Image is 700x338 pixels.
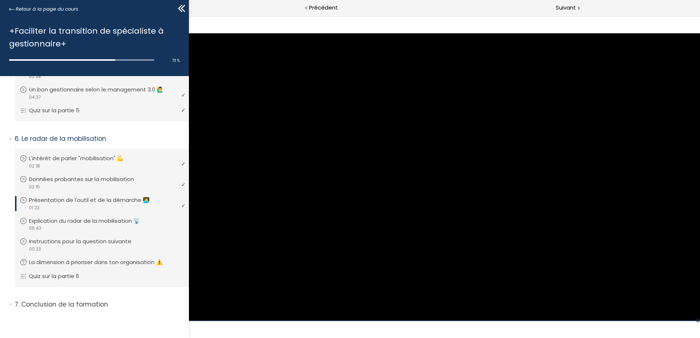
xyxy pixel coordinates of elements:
p: L'intérêt de parler "mobilisation" 💪 [29,154,135,162]
p: Quiz sur la partie 6 [29,272,90,280]
p: Un bon gestionnaire selon le management 3.0 🙋‍♂️ [29,86,175,94]
span: 02:18 [29,163,40,169]
span: 02:28 [29,73,41,80]
span: 04:37 [29,94,41,101]
p: Présentation de l'outil et de la démarche 👩‍💻 [29,196,161,204]
p: Le radar de la mobilisation [15,134,183,143]
p: Quiz sur la partie 5 [29,106,90,114]
h1: +Faciliter la transition de spécialiste à gestionnaire+ [9,25,176,50]
span: Suivant [556,3,576,12]
p: Instructions pour la question suivante [29,237,142,245]
span: Retour à la page du cours [16,5,78,13]
a: Retour à la page du cours [9,5,78,13]
span: 7. [15,300,19,309]
span: 01:23 [29,204,40,211]
span: 06:43 [29,225,41,232]
span: Précédent [309,3,338,12]
p: La dimension à prioriser dans ton organisation ⚠️ [29,258,174,266]
span: 73 % [172,58,180,63]
p: Données probantes sur la mobilisation [29,175,145,183]
p: Conclusion de la formation [15,300,183,309]
span: 00:23 [29,246,41,252]
p: Explication du radar de la mobilisation 📡 [29,217,151,225]
span: 6. [15,134,20,143]
span: 02:15 [29,184,40,190]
